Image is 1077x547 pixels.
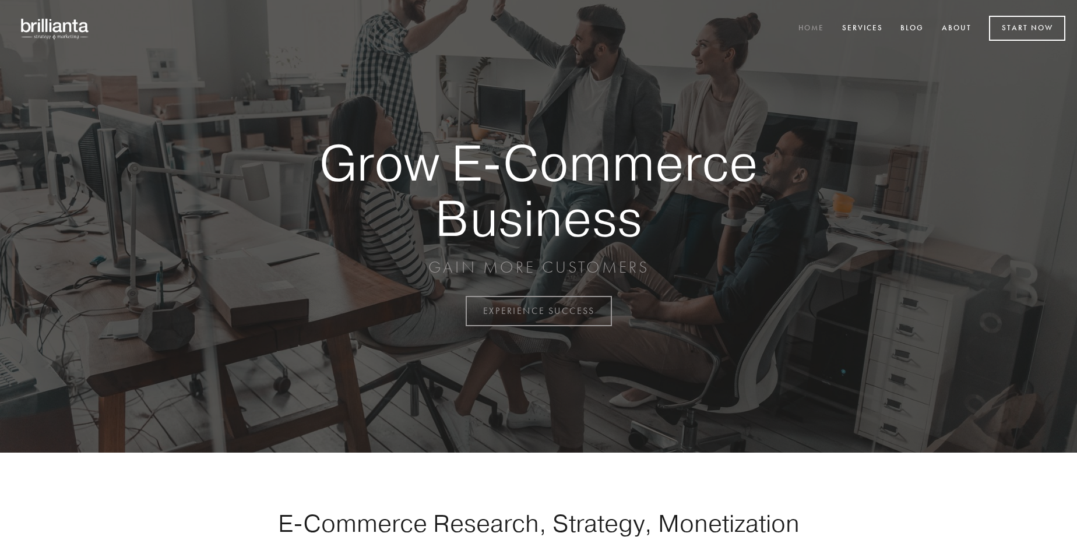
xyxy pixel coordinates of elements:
a: EXPERIENCE SUCCESS [466,296,612,326]
h1: E-Commerce Research, Strategy, Monetization [241,509,836,538]
a: Blog [893,19,931,38]
a: Services [835,19,891,38]
a: Home [791,19,832,38]
img: brillianta - research, strategy, marketing [12,12,99,45]
a: About [934,19,979,38]
strong: Grow E-Commerce Business [279,135,798,245]
a: Start Now [989,16,1065,41]
p: GAIN MORE CUSTOMERS [279,257,798,278]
